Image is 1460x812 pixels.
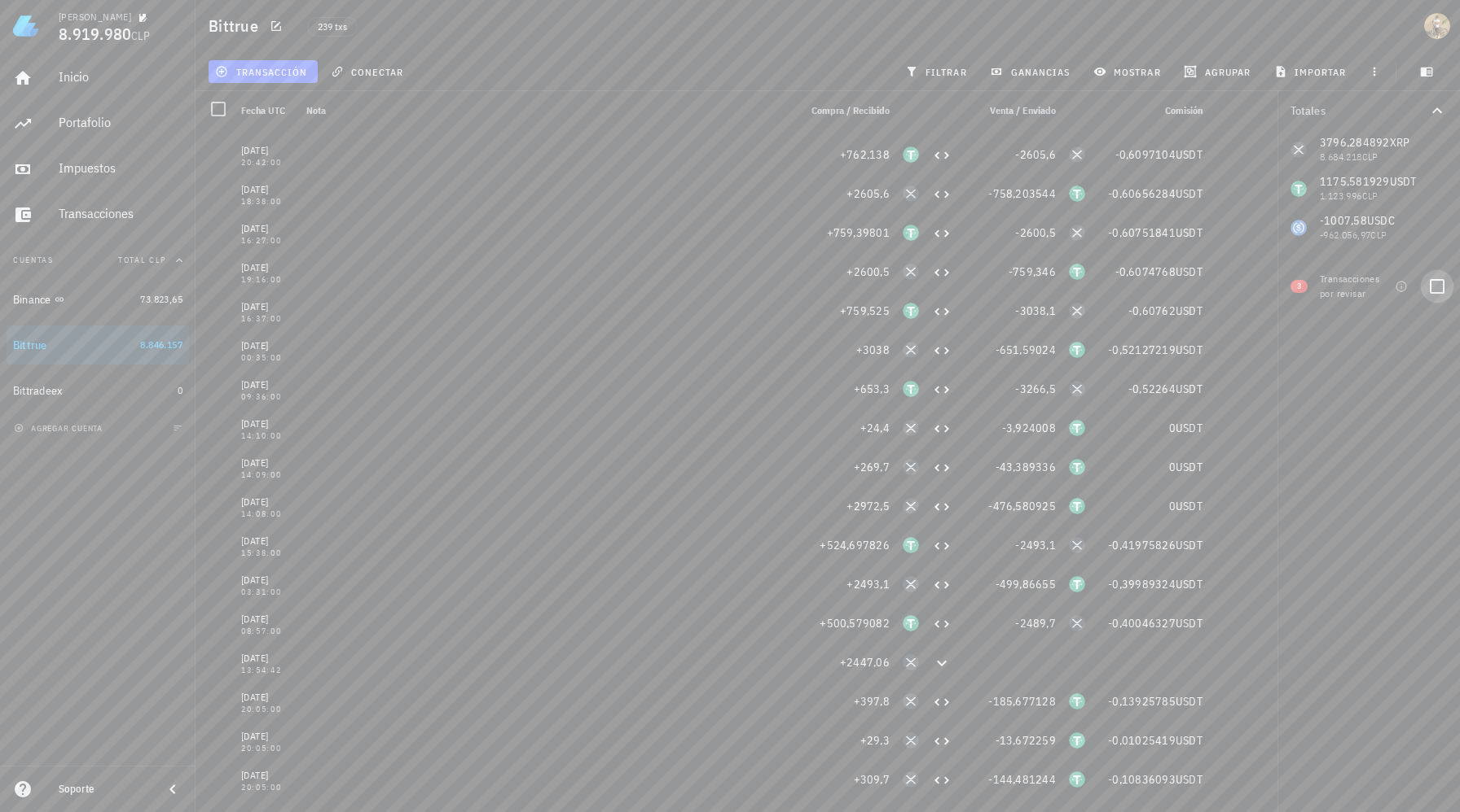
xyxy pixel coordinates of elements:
[59,69,182,85] div: Inicio
[306,104,326,116] span: Nota
[1176,382,1203,396] span: USDT
[1108,772,1176,787] span: -0,10836093
[241,666,293,674] div: 13:54:42
[7,195,189,234] a: Transacciones
[1320,272,1388,301] div: Transacciones por revisar
[59,11,131,24] div: [PERSON_NAME]
[241,494,293,510] div: [DATE]
[1069,342,1085,358] div: USDT-icon
[218,65,307,78] span: transacción
[1069,146,1085,163] div: XRP-icon
[241,650,293,666] div: [DATE]
[1176,264,1203,279] span: USDT
[7,150,189,189] a: Impuestos
[241,471,293,479] div: 14:09:00
[811,104,890,116] span: Compra / Recibido
[903,381,919,397] div: USDT-icon
[1176,616,1203,631] span: USDT
[820,538,890,552] span: +524,697826
[140,338,182,351] span: 8.846.157
[1176,421,1203,435] span: USDT
[1069,264,1085,280] div: USDT-icon
[988,186,1056,201] span: -758,203544
[996,577,1057,592] span: -499,86655
[241,142,293,159] div: [DATE]
[1277,65,1347,78] span: importar
[1165,104,1203,116] span: Comisión
[1069,381,1085,397] div: XRP-icon
[318,18,347,36] span: 239 txs
[1297,280,1301,293] span: 3
[1108,343,1176,357] span: -0,52127219
[840,147,890,162] span: +762,138
[903,654,919,670] div: XRP-icon
[854,772,891,787] span: +309,7
[1097,65,1161,78] span: mostrar
[1267,60,1357,83] button: importar
[1187,65,1251,78] span: agrupar
[131,28,150,43] span: CLP
[1002,421,1056,435] span: -3,924008
[241,354,293,362] div: 00:35:00
[1069,693,1085,709] div: USDT-icon
[241,588,293,596] div: 03:31:00
[59,206,182,221] div: Transacciones
[847,264,890,279] span: +2600,5
[854,694,891,709] span: +397,8
[1069,537,1085,553] div: XRP-icon
[993,65,1070,78] span: ganancias
[903,420,919,436] div: XRP-icon
[1169,499,1176,513] span: 0
[1176,460,1203,474] span: USDT
[1092,91,1209,130] div: Comisión
[1069,498,1085,514] div: USDT-icon
[1277,91,1460,130] button: Totales
[1176,733,1203,748] span: USDT
[996,733,1057,748] span: -13,672259
[856,343,890,357] span: +3038
[1069,186,1085,202] div: USDT-icon
[118,255,166,265] span: Total CLP
[854,460,891,474] span: +269,7
[1176,499,1203,513] span: USDT
[241,104,285,116] span: Fecha UTC
[903,146,919,163] div: USDT-icon
[1015,538,1056,552] span: -2493,1
[241,260,293,276] div: [DATE]
[860,421,890,435] span: +24,4
[241,549,293,557] div: 15:38:00
[1176,303,1203,318] span: USDT
[1069,459,1085,475] div: USDT-icon
[241,159,293,167] div: 20:42:00
[241,198,293,206] div: 18:38:00
[1069,576,1085,592] div: USDT-icon
[996,460,1057,474] span: -43,389336
[1015,382,1056,396] span: -3266,5
[903,537,919,553] div: USDT-icon
[1108,186,1176,201] span: -0,60656284
[903,225,919,241] div: USDT-icon
[996,343,1057,357] span: -651,59024
[1176,694,1203,709] span: USDT
[241,572,293,588] div: [DATE]
[1015,147,1056,162] span: -2605,6
[241,181,293,198] div: [DATE]
[1291,105,1427,116] div: Totales
[140,293,182,305] span: 73.823,65
[7,104,189,143] a: Portafolio
[840,303,890,318] span: +759,525
[903,771,919,788] div: XRP-icon
[1115,147,1176,162] span: -0,6097104
[241,416,293,432] div: [DATE]
[1069,303,1085,319] div: XRP-icon
[241,432,293,440] div: 14:10:00
[988,772,1056,787] span: -144,481244
[59,160,182,176] div: Impuestos
[241,784,293,792] div: 20:05:00
[1176,186,1203,201] span: USDT
[1176,538,1203,552] span: USDT
[209,13,265,39] h1: Bittrue
[17,423,103,434] span: agregar cuenta
[990,104,1056,116] span: Venta / Enviado
[241,315,293,323] div: 16:37:00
